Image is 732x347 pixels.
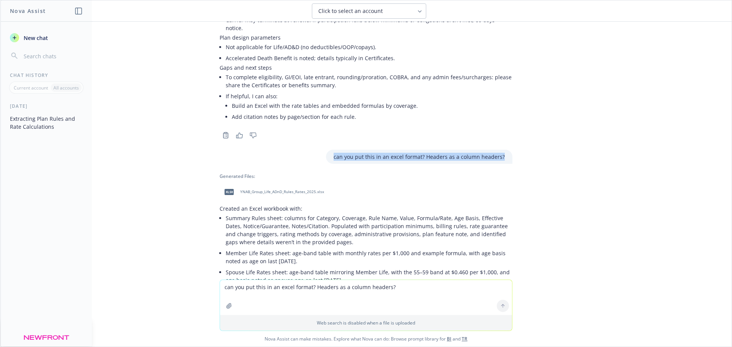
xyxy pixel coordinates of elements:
[220,205,512,213] p: Created an Excel workbook with:
[220,34,512,42] p: Plan design parameters
[226,213,512,248] li: Summary Rules sheet: columns for Category, Coverage, Rule Name, Value, Formula/Rate, Age Basis, E...
[1,103,92,109] div: [DATE]
[10,7,46,15] h1: Nova Assist
[226,42,512,53] li: Not applicable for Life/AD&D (no deductibles/OOP/copays).
[226,91,512,124] li: If helpful, I can also:
[53,85,79,91] p: All accounts
[247,130,259,141] button: Thumbs down
[240,189,324,194] span: YNAB_Group_Life_ADnD_Rules_Rates_2025.xlsx
[226,72,512,91] li: To complete eligibility, GI/EOI, late entrant, rounding/proration, COBRA, and any admin fees/surc...
[225,189,234,195] span: xlsx
[312,3,426,19] button: Click to select an account
[220,173,512,179] div: Generated Files:
[222,132,229,139] svg: Copy to clipboard
[226,14,512,34] li: Carrier may terminate at renewal if participation falls below minimums or obligations aren’t met;...
[334,153,505,161] p: can you put this in an excel format? Headers as a column headers?
[226,248,512,267] li: Member Life Rates sheet: age-band table with monthly rates per $1,000 and example formula, with a...
[22,51,83,61] input: Search chats
[318,7,383,15] span: Click to select an account
[462,336,467,342] a: TR
[14,85,48,91] p: Current account
[447,336,451,342] a: BI
[3,331,729,347] span: Nova Assist can make mistakes. Explore what Nova can do: Browse prompt library for and
[226,267,512,286] li: Spouse Life Rates sheet: age-band table mirroring Member Life, with the 55–59 band at $0.460 per ...
[220,182,326,201] div: xlsxYNAB_Group_Life_ADnD_Rules_Rates_2025.xlsx
[226,53,512,64] li: Accelerated Death Benefit is noted; details typically in Certificates.
[7,31,86,45] button: New chat
[7,112,86,133] button: Extracting Plan Rules and Rate Calculations
[225,320,507,326] p: Web search is disabled when a file is uploaded
[1,72,92,78] div: Chat History
[232,100,512,111] li: Build an Excel with the rate tables and embedded formulas by coverage.
[22,34,48,42] span: New chat
[232,111,512,122] li: Add citation notes by page/section for each rule.
[220,64,512,72] p: Gaps and next steps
